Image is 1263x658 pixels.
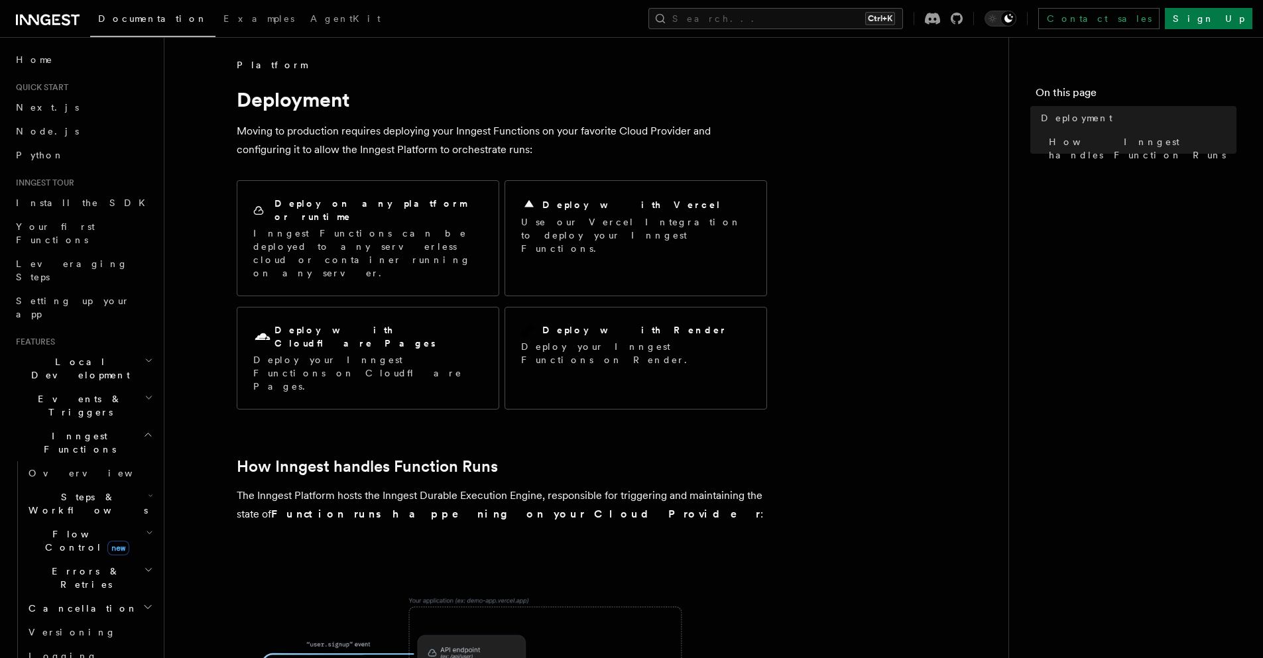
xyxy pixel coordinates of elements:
[16,126,79,137] span: Node.js
[107,541,129,555] span: new
[11,119,156,143] a: Node.js
[542,323,727,337] h2: Deploy with Render
[16,258,128,282] span: Leveraging Steps
[11,392,145,419] span: Events & Triggers
[11,424,156,461] button: Inngest Functions
[16,150,64,160] span: Python
[237,457,498,476] a: How Inngest handles Function Runs
[648,8,903,29] button: Search...Ctrl+K
[29,627,116,637] span: Versioning
[237,58,307,72] span: Platform
[542,198,721,211] h2: Deploy with Vercel
[11,143,156,167] a: Python
[274,197,483,223] h2: Deploy on any platform or runtime
[302,4,389,36] a: AgentKit
[237,122,767,159] p: Moving to production requires deploying your Inngest Functions on your favorite Cloud Provider an...
[237,307,499,410] a: Deploy with Cloudflare PagesDeploy your Inngest Functions on Cloudflare Pages.
[521,215,751,255] p: Use our Vercel Integration to deploy your Inngest Functions.
[11,252,156,289] a: Leveraging Steps
[29,468,165,478] span: Overview
[1049,135,1236,162] span: How Inngest handles Function Runs
[23,565,144,591] span: Errors & Retries
[16,53,53,66] span: Home
[11,95,156,119] a: Next.js
[16,197,153,208] span: Install the SDK
[11,350,156,387] button: Local Development
[223,13,294,24] span: Examples
[90,4,215,37] a: Documentation
[253,328,272,347] svg: Cloudflare
[865,12,895,25] kbd: Ctrl+K
[1041,111,1113,125] span: Deployment
[16,221,95,245] span: Your first Functions
[23,522,156,559] button: Flow Controlnew
[505,307,767,410] a: Deploy with RenderDeploy your Inngest Functions on Render.
[11,191,156,215] a: Install the SDK
[23,490,148,517] span: Steps & Workflows
[23,620,156,644] a: Versioning
[98,13,208,24] span: Documentation
[253,353,483,393] p: Deploy your Inngest Functions on Cloudflare Pages.
[1038,8,1160,29] a: Contact sales
[11,337,55,347] span: Features
[1036,85,1236,106] h4: On this page
[271,508,760,520] strong: Function runs happening on your Cloud Provider
[237,486,767,523] p: The Inngest Platform hosts the Inngest Durable Execution Engine, responsible for triggering and m...
[310,13,381,24] span: AgentKit
[11,215,156,252] a: Your first Functions
[237,87,767,111] h1: Deployment
[23,527,146,554] span: Flow Control
[253,227,483,280] p: Inngest Functions can be deployed to any serverless cloud or container running on any server.
[11,178,74,188] span: Inngest tour
[985,11,1016,27] button: Toggle dark mode
[11,289,156,326] a: Setting up your app
[1044,130,1236,167] a: How Inngest handles Function Runs
[16,296,130,319] span: Setting up your app
[16,102,79,113] span: Next.js
[215,4,302,36] a: Examples
[23,461,156,485] a: Overview
[1036,106,1236,130] a: Deployment
[23,559,156,596] button: Errors & Retries
[23,596,156,620] button: Cancellation
[23,485,156,522] button: Steps & Workflows
[11,48,156,72] a: Home
[11,82,68,93] span: Quick start
[11,429,143,456] span: Inngest Functions
[11,387,156,424] button: Events & Triggers
[521,340,751,366] p: Deploy your Inngest Functions on Render.
[505,180,767,296] a: Deploy with VercelUse our Vercel Integration to deploy your Inngest Functions.
[1165,8,1252,29] a: Sign Up
[11,355,145,382] span: Local Development
[23,602,138,615] span: Cancellation
[274,323,483,350] h2: Deploy with Cloudflare Pages
[237,180,499,296] a: Deploy on any platform or runtimeInngest Functions can be deployed to any serverless cloud or con...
